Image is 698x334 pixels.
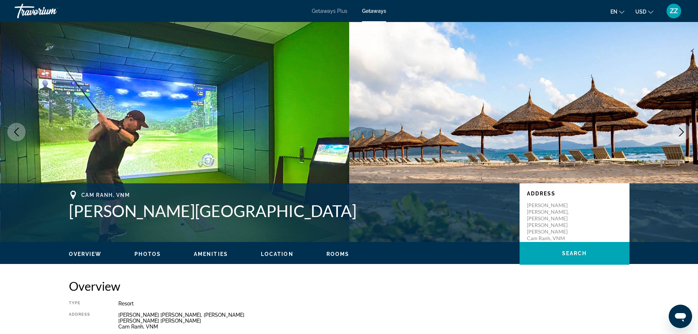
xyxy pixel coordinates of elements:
p: Address [527,191,622,197]
span: USD [635,9,646,15]
button: Search [520,242,629,265]
div: [PERSON_NAME] [PERSON_NAME], [PERSON_NAME] [PERSON_NAME] [PERSON_NAME] Cam Ranh, VNM [118,312,629,330]
a: Getaways Plus [312,8,347,14]
h1: [PERSON_NAME][GEOGRAPHIC_DATA] [69,201,512,220]
button: Overview [69,251,102,257]
button: Photos [134,251,161,257]
span: Search [562,250,587,256]
button: Previous image [7,123,26,141]
iframe: Кнопка запуска окна обмена сообщениями [669,305,692,328]
h2: Overview [69,279,629,293]
a: Travorium [15,1,88,21]
div: Address [69,312,100,330]
button: Next image [672,123,691,141]
button: User Menu [664,3,683,19]
button: Amenities [194,251,228,257]
button: Location [261,251,293,257]
div: Type [69,301,100,307]
div: Resort [118,301,629,307]
span: Cam Ranh, VNM [81,192,130,198]
p: [PERSON_NAME] [PERSON_NAME], [PERSON_NAME] [PERSON_NAME] [PERSON_NAME] Cam Ranh, VNM [527,202,586,242]
a: Getaways [362,8,386,14]
button: Change currency [635,6,653,17]
button: Rooms [326,251,350,257]
span: en [610,9,617,15]
span: ZZ [670,7,678,15]
button: Change language [610,6,624,17]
